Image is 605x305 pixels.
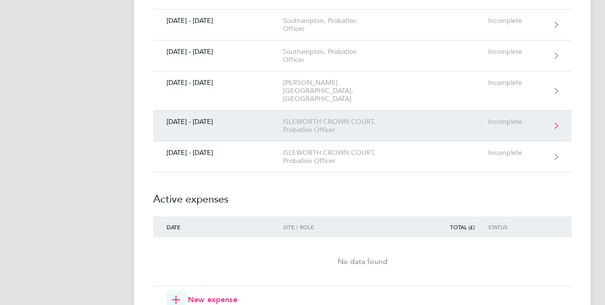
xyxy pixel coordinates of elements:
a: [DATE] - [DATE]Southampton, Probation OfficerIncomplete [153,41,572,71]
div: Incomplete [488,48,546,56]
div: [DATE] - [DATE] [153,48,283,56]
div: [DATE] - [DATE] [153,118,283,126]
div: [PERSON_NAME][GEOGRAPHIC_DATA], [GEOGRAPHIC_DATA] [283,79,392,103]
div: Incomplete [488,79,546,87]
a: [DATE] - [DATE]ISLEWORTH CROWN COURT, Probation OfficerIncomplete [153,142,572,173]
div: ISLEWORTH CROWN COURT, Probation Officer [283,149,392,165]
h2: Active expenses [153,173,572,216]
a: [DATE] - [DATE][PERSON_NAME][GEOGRAPHIC_DATA], [GEOGRAPHIC_DATA]Incomplete [153,71,572,111]
div: Incomplete [488,118,546,126]
div: ISLEWORTH CROWN COURT, Probation Officer [283,118,392,134]
div: Incomplete [488,149,546,157]
div: Status [488,224,546,230]
div: Southampton, Probation Officer [283,17,392,33]
div: [DATE] - [DATE] [153,17,283,25]
div: Total (£) [434,224,488,230]
div: [DATE] - [DATE] [153,79,283,87]
div: Incomplete [488,17,546,25]
div: Site / Role [283,224,392,230]
div: [DATE] - [DATE] [153,149,283,157]
div: Southampton, Probation Officer [283,48,392,64]
a: [DATE] - [DATE]Southampton, Probation OfficerIncomplete [153,10,572,41]
div: Date [153,224,283,230]
div: No data found [153,256,572,267]
a: [DATE] - [DATE]ISLEWORTH CROWN COURT, Probation OfficerIncomplete [153,111,572,142]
